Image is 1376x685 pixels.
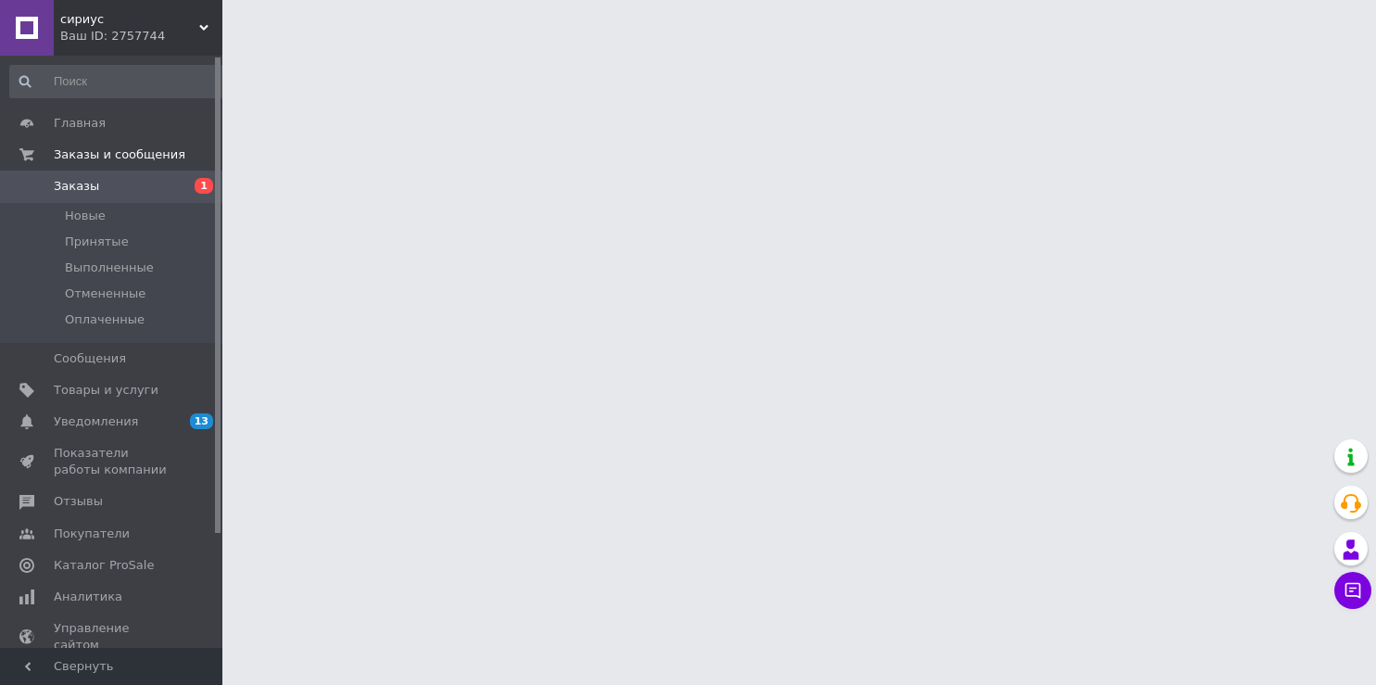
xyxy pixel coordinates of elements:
span: Аналитика [54,589,122,605]
span: Сообщения [54,350,126,367]
span: сириус [60,11,199,28]
span: 13 [190,413,213,429]
span: Принятые [65,234,129,250]
span: Показатели работы компании [54,445,171,478]
span: Отзывы [54,493,103,510]
span: Товары и услуги [54,382,158,399]
span: Каталог ProSale [54,557,154,574]
span: Главная [54,115,106,132]
span: Управление сайтом [54,620,171,653]
span: Заказы [54,178,99,195]
button: Чат с покупателем [1334,572,1371,609]
span: Оплаченные [65,311,145,328]
span: Отмененные [65,285,145,302]
span: Уведомления [54,413,138,430]
span: 1 [195,178,213,194]
span: Выполненные [65,260,154,276]
div: Ваш ID: 2757744 [60,28,222,44]
span: Заказы и сообщения [54,146,185,163]
span: Новые [65,208,106,224]
span: Покупатели [54,526,130,542]
input: Поиск [9,65,229,98]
